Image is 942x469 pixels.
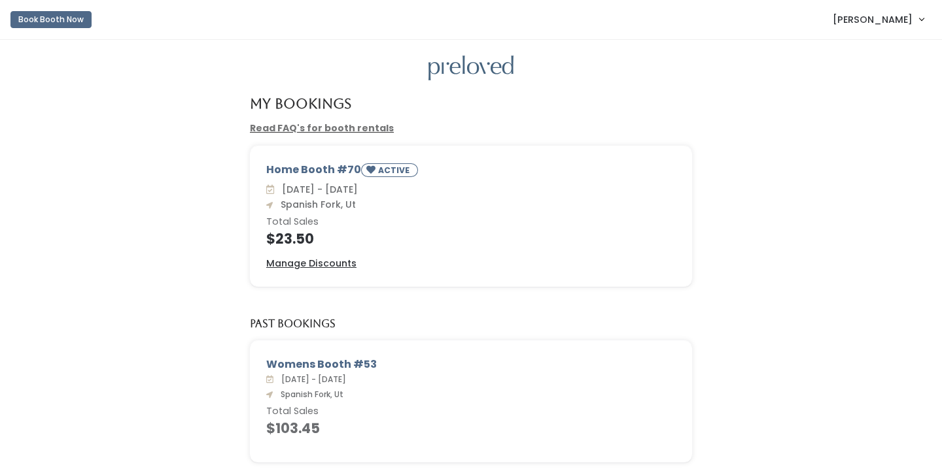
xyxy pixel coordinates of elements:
h4: $103.45 [266,421,676,436]
div: Womens Booth #53 [266,357,676,372]
h4: My Bookings [250,96,351,111]
span: Spanish Fork, Ut [275,389,343,400]
button: Book Booth Now [10,11,92,28]
span: [PERSON_NAME] [833,12,913,27]
span: [DATE] - [DATE] [276,374,346,385]
h6: Total Sales [266,406,676,417]
a: Book Booth Now [10,5,92,34]
a: [PERSON_NAME] [820,5,937,33]
h5: Past Bookings [250,318,336,330]
img: preloved logo [428,56,514,81]
span: Spanish Fork, Ut [275,198,356,211]
h6: Total Sales [266,217,676,227]
a: Read FAQ's for booth rentals [250,121,394,135]
span: [DATE] - [DATE] [277,183,358,196]
u: Manage Discounts [266,257,357,270]
a: Manage Discounts [266,257,357,270]
small: ACTIVE [378,165,412,176]
h4: $23.50 [266,231,676,246]
div: Home Booth #70 [266,162,676,182]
